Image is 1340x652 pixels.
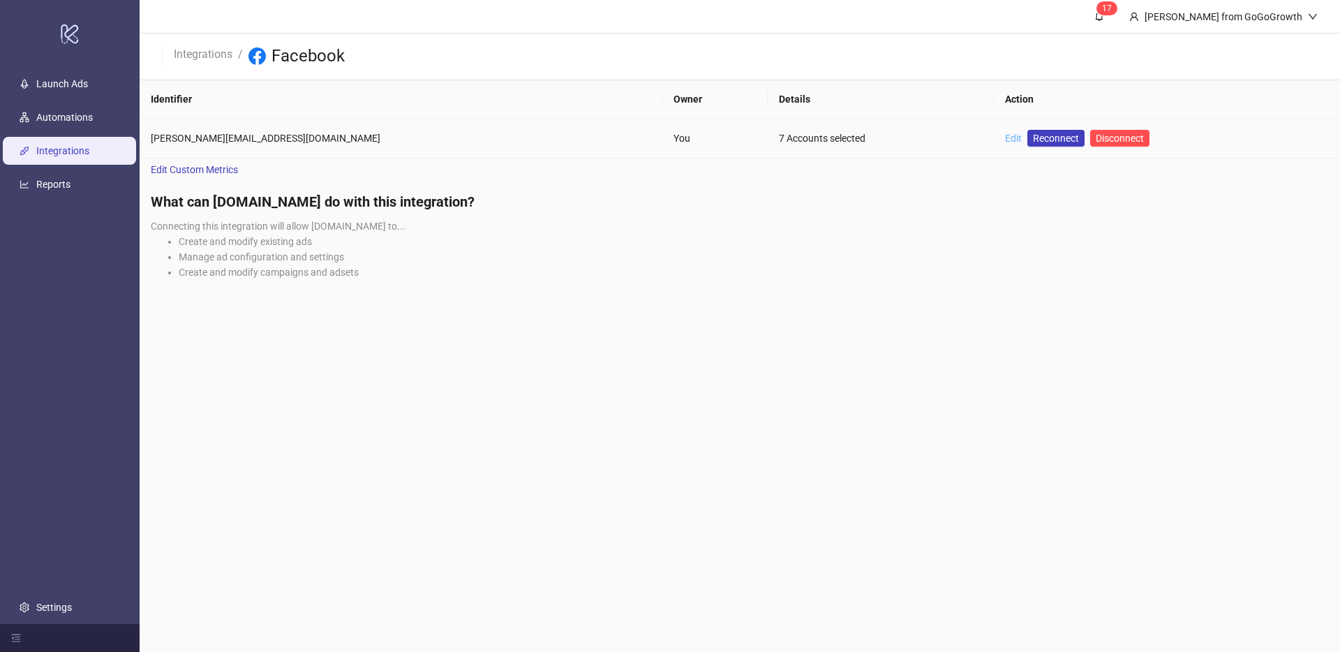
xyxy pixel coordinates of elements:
div: [PERSON_NAME][EMAIL_ADDRESS][DOMAIN_NAME] [151,131,651,146]
a: Edit [1005,133,1022,144]
a: Integrations [171,45,235,61]
span: 1 [1102,3,1107,13]
a: Integrations [36,145,89,156]
th: Identifier [140,80,662,119]
span: bell [1094,11,1104,21]
span: 7 [1107,3,1112,13]
span: Reconnect [1033,131,1079,146]
sup: 17 [1096,1,1117,15]
h3: Facebook [271,45,345,68]
th: Action [994,80,1340,119]
span: menu-fold [11,633,21,643]
div: 7 Accounts selected [779,131,983,146]
button: Disconnect [1090,130,1149,147]
span: Connecting this integration will allow [DOMAIN_NAME] to... [151,221,405,232]
a: Reconnect [1027,130,1085,147]
th: Details [768,80,994,119]
li: / [238,45,243,68]
th: Owner [662,80,768,119]
li: Create and modify campaigns and adsets [179,265,1329,280]
li: Create and modify existing ads [179,234,1329,249]
a: Settings [36,602,72,613]
div: You [673,131,757,146]
h4: What can [DOMAIN_NAME] do with this integration? [151,192,1329,212]
a: Launch Ads [36,78,88,89]
div: [PERSON_NAME] from GoGoGrowth [1139,9,1308,24]
a: Edit Custom Metrics [140,158,249,181]
span: user [1129,12,1139,22]
a: Reports [36,179,70,190]
span: Edit Custom Metrics [151,162,238,177]
span: Disconnect [1096,133,1144,144]
a: Automations [36,112,93,123]
li: Manage ad configuration and settings [179,249,1329,265]
span: down [1308,12,1318,22]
